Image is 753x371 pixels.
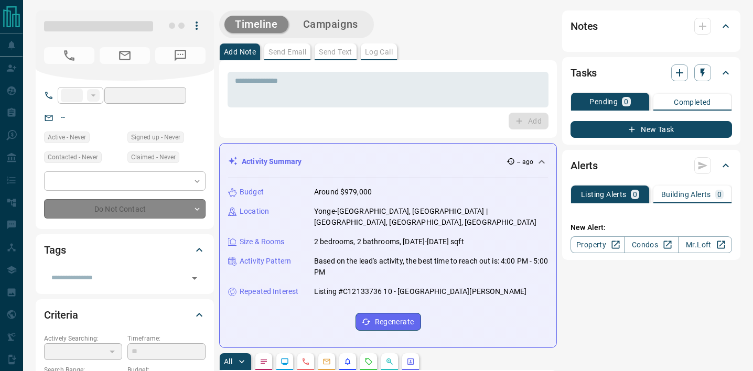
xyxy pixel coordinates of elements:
p: Completed [674,99,711,106]
div: Tasks [571,60,732,85]
p: Around $979,000 [314,187,372,198]
span: Contacted - Never [48,152,98,162]
h2: Alerts [571,157,598,174]
p: Activity Summary [242,156,302,167]
span: No Email [100,47,150,64]
svg: Listing Alerts [343,357,352,366]
p: 2 bedrooms, 2 bathrooms, [DATE]-[DATE] sqft [314,236,464,247]
a: Mr.Loft [678,236,732,253]
a: Property [571,236,625,253]
h2: Notes [571,18,598,35]
h2: Tags [44,242,66,258]
p: 0 [633,191,637,198]
button: New Task [571,121,732,138]
p: Timeframe: [127,334,206,343]
button: Campaigns [293,16,369,33]
button: Regenerate [356,313,421,331]
p: All [224,358,232,365]
button: Open [187,271,202,286]
span: Claimed - Never [131,152,176,162]
div: Notes [571,14,732,39]
p: Location [240,206,269,217]
button: Timeline [224,16,288,33]
p: 0 [717,191,722,198]
a: -- [61,113,65,122]
p: Listing #C12133736 10 - [GEOGRAPHIC_DATA][PERSON_NAME] [314,286,526,297]
svg: Lead Browsing Activity [281,357,289,366]
span: Active - Never [48,132,86,143]
svg: Notes [260,357,268,366]
div: Do Not Contact [44,199,206,219]
svg: Emails [322,357,331,366]
p: Activity Pattern [240,256,291,267]
p: Listing Alerts [581,191,627,198]
p: Add Note [224,48,256,56]
p: Based on the lead's activity, the best time to reach out is: 4:00 PM - 5:00 PM [314,256,548,278]
div: Tags [44,237,206,263]
p: Yonge-[GEOGRAPHIC_DATA], [GEOGRAPHIC_DATA] | [GEOGRAPHIC_DATA], [GEOGRAPHIC_DATA], [GEOGRAPHIC_DATA] [314,206,548,228]
span: No Number [155,47,206,64]
svg: Agent Actions [406,357,415,366]
p: 0 [624,98,628,105]
p: Size & Rooms [240,236,285,247]
p: Budget [240,187,264,198]
svg: Requests [364,357,373,366]
div: Criteria [44,302,206,328]
div: Activity Summary-- ago [228,152,548,171]
p: Building Alerts [661,191,711,198]
svg: Opportunities [385,357,394,366]
span: No Number [44,47,94,64]
div: Alerts [571,153,732,178]
span: Signed up - Never [131,132,180,143]
p: Actively Searching: [44,334,122,343]
a: Condos [624,236,678,253]
p: Repeated Interest [240,286,298,297]
svg: Calls [302,357,310,366]
h2: Tasks [571,64,597,81]
p: New Alert: [571,222,732,233]
p: -- ago [517,157,533,167]
p: Pending [589,98,618,105]
h2: Criteria [44,307,78,323]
